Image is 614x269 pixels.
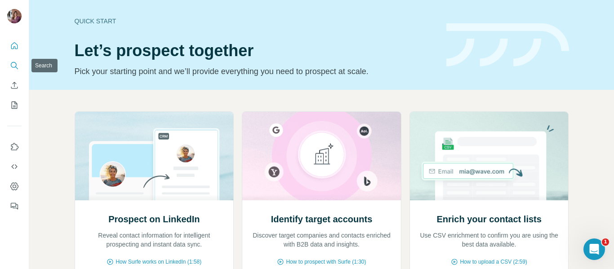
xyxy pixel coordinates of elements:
h2: Prospect on LinkedIn [108,213,200,225]
button: Enrich CSV [7,77,22,93]
span: 1 [602,238,609,246]
img: Prospect on LinkedIn [75,112,234,200]
button: Search [7,57,22,74]
button: Feedback [7,198,22,214]
span: How to prospect with Surfe (1:30) [286,258,366,266]
button: Use Surfe API [7,159,22,175]
img: Identify target accounts [242,112,401,200]
button: Use Surfe on LinkedIn [7,139,22,155]
h1: Let’s prospect together [75,42,436,60]
p: Discover target companies and contacts enriched with B2B data and insights. [251,231,392,249]
img: Avatar [7,9,22,23]
button: Quick start [7,38,22,54]
iframe: Intercom live chat [583,238,605,260]
button: My lists [7,97,22,113]
button: Dashboard [7,178,22,194]
div: Quick start [75,17,436,26]
span: How to upload a CSV (2:59) [460,258,527,266]
img: Enrich your contact lists [409,112,569,200]
p: Use CSV enrichment to confirm you are using the best data available. [419,231,560,249]
p: Pick your starting point and we’ll provide everything you need to prospect at scale. [75,65,436,78]
h2: Enrich your contact lists [436,213,541,225]
h2: Identify target accounts [271,213,373,225]
p: Reveal contact information for intelligent prospecting and instant data sync. [84,231,225,249]
span: How Surfe works on LinkedIn (1:58) [116,258,201,266]
img: banner [446,23,569,67]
